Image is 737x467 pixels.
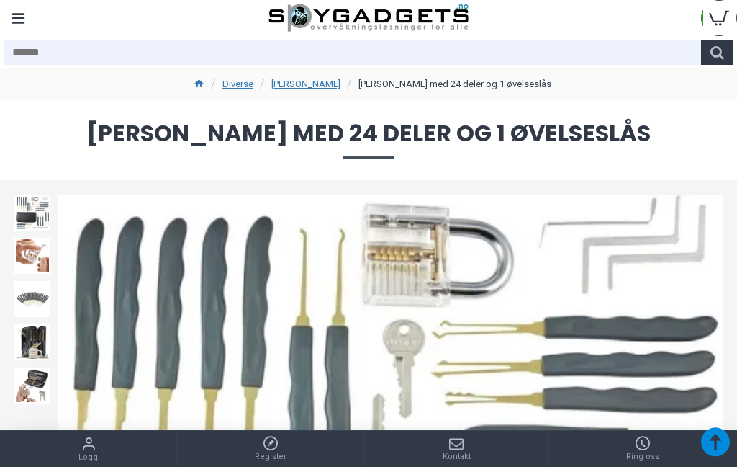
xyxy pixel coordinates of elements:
[626,451,659,463] span: Ring oss
[14,122,723,159] span: [PERSON_NAME] med 24 deler og 1 øvelseslås
[178,431,365,467] a: Register
[29,342,215,394] span: Vi bruker cookies på denne nettsiden for å forbedre våre tjenester og din opplevelse. Ved å bruke...
[78,452,98,464] span: Logg
[271,77,340,92] a: [PERSON_NAME]
[443,451,471,463] span: Kontakt
[29,309,207,340] div: Cookies
[14,281,50,317] img: Dirkesett med 24 deler og 1 øvelseslås - SpyGadgets.no
[365,431,548,467] a: Kontakt
[14,238,50,274] img: Dirkesett med 24 deler og 1 øvelseslås - SpyGadgets.no
[255,451,286,463] span: Register
[222,77,253,92] a: Diverse
[268,4,469,32] img: SpyGadgets.no
[29,405,216,432] div: Godta
[14,195,50,231] img: Dirkesett med 24 deler og 1 øvelseslås - SpyGadgets.no
[170,385,202,395] a: Les mer, opens a new window
[209,308,220,319] div: Close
